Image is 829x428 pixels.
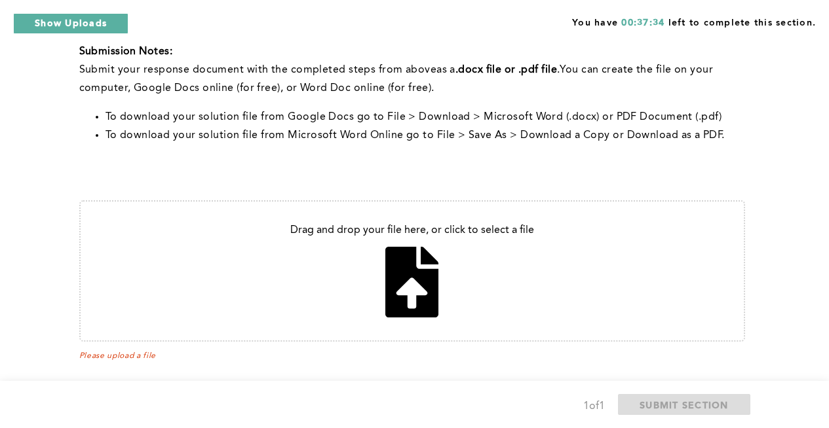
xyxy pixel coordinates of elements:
div: 1 of 1 [583,397,605,416]
button: Show Uploads [13,13,128,34]
li: To download your solution file from Google Docs go to File > Download > Microsoft Word (.docx) or... [106,108,745,126]
strong: .docx file or .pdf file [455,65,557,75]
p: with the completed steps from above You can create the file on your computer, Google Docs online ... [79,61,745,98]
li: To download your solution file from Microsoft Word Online go to File > Save As > Download a Copy ... [106,126,745,145]
strong: Submission Notes: [79,46,172,57]
button: SUBMIT SECTION [618,394,750,415]
span: Please upload a file [79,351,745,361]
span: . [557,65,560,75]
span: You have left to complete this section. [572,13,816,29]
span: SUBMIT SECTION [640,399,729,411]
span: Submit your response document [79,65,247,75]
span: 00:37:34 [621,18,665,27]
span: as a [436,65,455,75]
